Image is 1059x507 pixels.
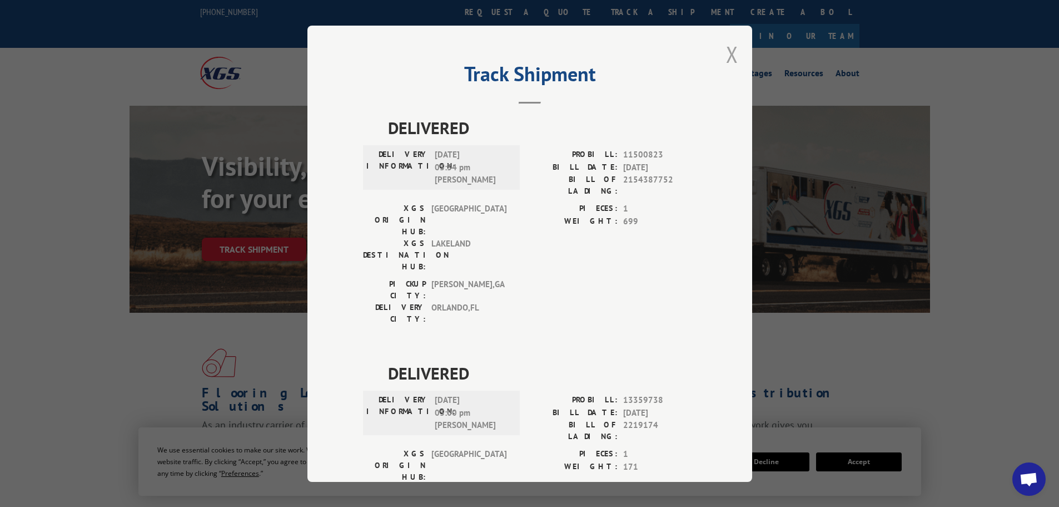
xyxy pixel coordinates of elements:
[623,174,697,197] span: 2154387752
[363,448,426,483] label: XGS ORIGIN HUB:
[623,149,697,161] span: 11500823
[363,66,697,87] h2: Track Shipment
[530,161,618,174] label: BILL DATE:
[431,448,506,483] span: [GEOGRAPHIC_DATA]
[431,302,506,325] span: ORLANDO , FL
[530,419,618,442] label: BILL OF LADING:
[623,215,697,228] span: 699
[623,161,697,174] span: [DATE]
[530,394,618,407] label: PROBILL:
[726,40,738,69] button: Close modal
[1012,462,1046,496] div: Open chat
[431,203,506,238] span: [GEOGRAPHIC_DATA]
[363,302,426,325] label: DELIVERY CITY:
[363,278,426,302] label: PICKUP CITY:
[530,406,618,419] label: BILL DATE:
[366,149,429,186] label: DELIVERY INFORMATION:
[431,238,506,273] span: LAKELAND
[623,419,697,442] span: 2219174
[623,460,697,473] span: 171
[530,149,618,161] label: PROBILL:
[530,174,618,197] label: BILL OF LADING:
[435,149,510,186] span: [DATE] 03:34 pm [PERSON_NAME]
[363,238,426,273] label: XGS DESTINATION HUB:
[530,460,618,473] label: WEIGHT:
[623,406,697,419] span: [DATE]
[530,215,618,228] label: WEIGHT:
[623,203,697,215] span: 1
[388,115,697,140] span: DELIVERED
[431,278,506,302] span: [PERSON_NAME] , GA
[530,203,618,215] label: PIECES:
[623,394,697,407] span: 13359738
[530,448,618,461] label: PIECES:
[363,203,426,238] label: XGS ORIGIN HUB:
[435,394,510,432] span: [DATE] 03:00 pm [PERSON_NAME]
[388,361,697,386] span: DELIVERED
[366,394,429,432] label: DELIVERY INFORMATION:
[623,448,697,461] span: 1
